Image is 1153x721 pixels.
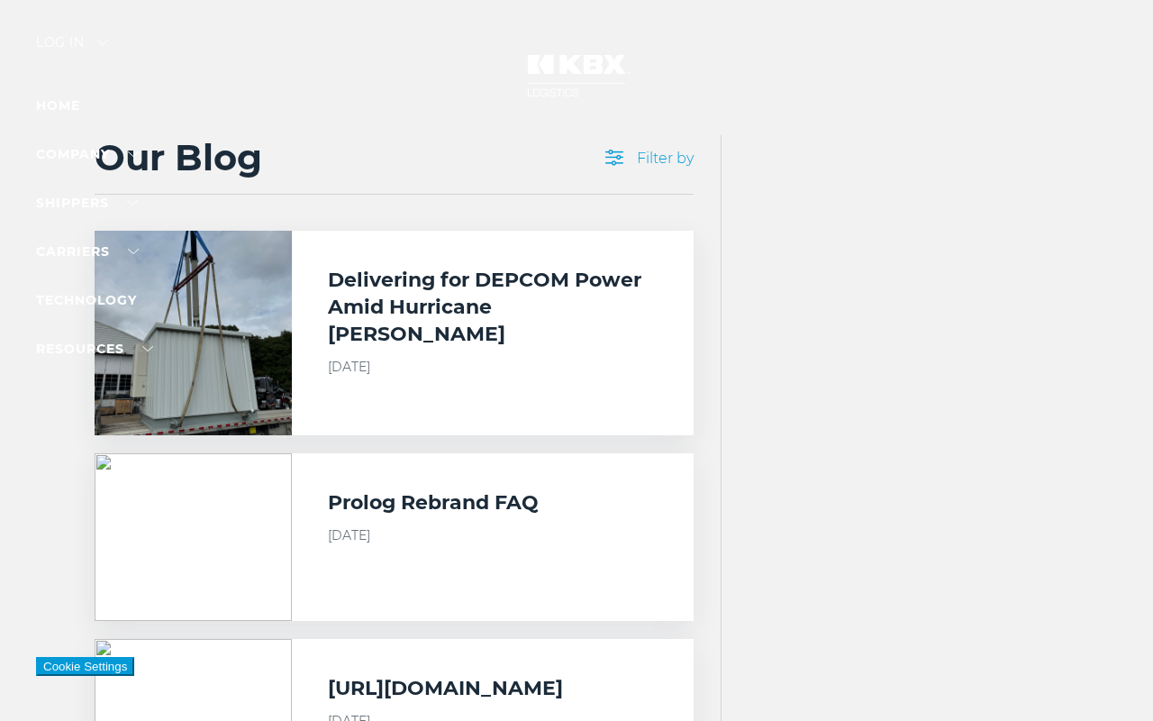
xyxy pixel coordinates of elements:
img: kbx logo [509,36,644,115]
h3: Delivering for DEPCOM Power Amid Hurricane [PERSON_NAME] [328,267,657,348]
a: Company [36,146,139,162]
a: SHIPPERS [36,195,138,211]
h3: [URL][DOMAIN_NAME] [328,675,563,702]
a: Prolog Rebrand FAQ [DATE] [95,453,694,621]
a: Carriers [36,243,139,260]
img: filter [605,150,623,166]
h3: Prolog Rebrand FAQ [328,489,539,516]
img: arrow [97,40,108,45]
iframe: Chat Widget [1063,634,1153,721]
div: Log in [36,36,108,62]
a: RESOURCES [36,341,153,357]
img: Delivering for DEPCOM Amid Hurricane Milton [95,231,292,435]
a: Technology [36,292,137,308]
span: [DATE] [328,357,657,377]
span: [DATE] [328,525,657,545]
button: Cookie Settings [36,657,134,676]
a: Delivering for DEPCOM Amid Hurricane Milton Delivering for DEPCOM Power Amid Hurricane [PERSON_NA... [95,231,694,435]
a: Home [36,97,80,114]
span: Filter by [605,150,694,167]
